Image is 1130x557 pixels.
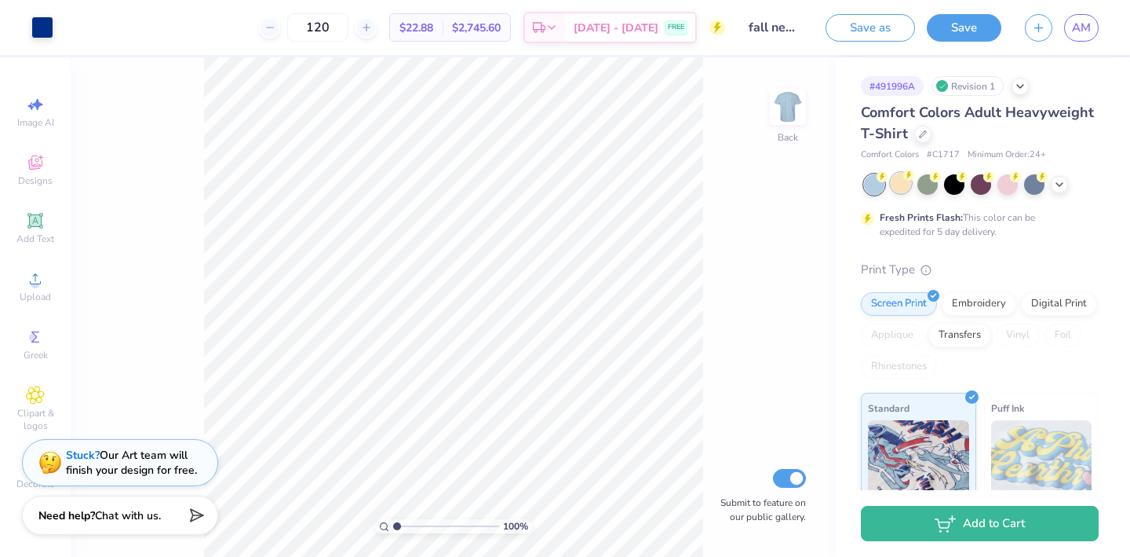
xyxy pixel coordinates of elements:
[772,91,804,123] img: Back
[1021,292,1097,316] div: Digital Print
[712,496,806,524] label: Submit to feature on our public gallery.
[880,211,1073,239] div: This color can be expedited for 5 day delivery.
[38,508,95,523] strong: Need help?
[16,233,54,245] span: Add Text
[991,420,1092,499] img: Puff Ink
[880,211,963,224] strong: Fresh Prints Flash:
[826,14,915,42] button: Save as
[968,148,1046,162] span: Minimum Order: 24 +
[861,148,919,162] span: Comfort Colors
[868,420,969,499] img: Standard
[927,14,1001,42] button: Save
[503,519,528,533] span: 100 %
[861,355,937,379] div: Rhinestones
[1044,324,1081,347] div: Foil
[737,12,814,43] input: Untitled Design
[942,292,1016,316] div: Embroidery
[8,407,63,432] span: Clipart & logos
[399,20,433,36] span: $22.88
[452,20,501,36] span: $2,745.60
[868,400,909,416] span: Standard
[24,349,48,361] span: Greek
[66,448,100,463] strong: Stuck?
[95,508,161,523] span: Chat with us.
[861,261,1099,279] div: Print Type
[66,448,197,478] div: Our Art team will finish your design for free.
[861,292,937,316] div: Screen Print
[861,76,924,96] div: # 491996A
[778,130,798,145] div: Back
[20,291,51,303] span: Upload
[287,13,348,42] input: – –
[17,116,54,129] span: Image AI
[1072,19,1091,37] span: AM
[668,22,684,33] span: FREE
[574,20,658,36] span: [DATE] - [DATE]
[861,324,924,347] div: Applique
[861,103,1094,143] span: Comfort Colors Adult Heavyweight T-Shirt
[996,324,1040,347] div: Vinyl
[1064,14,1099,42] a: AM
[927,148,960,162] span: # C1717
[991,400,1024,416] span: Puff Ink
[861,506,1099,541] button: Add to Cart
[931,76,1004,96] div: Revision 1
[18,174,53,187] span: Designs
[16,478,54,490] span: Decorate
[928,324,991,347] div: Transfers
